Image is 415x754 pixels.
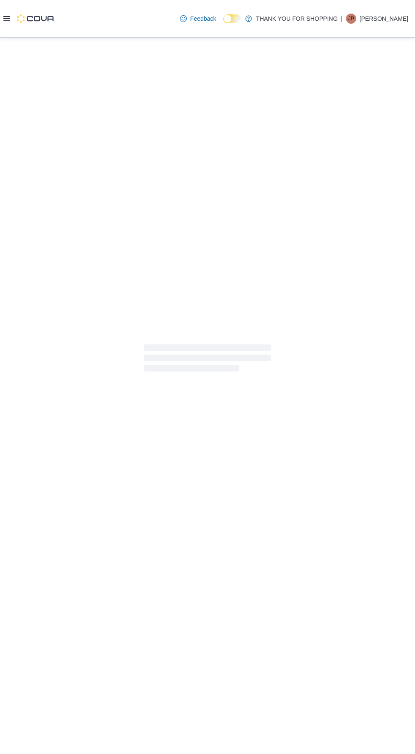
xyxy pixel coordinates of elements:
[190,14,216,23] span: Feedback
[360,14,408,24] p: [PERSON_NAME]
[223,23,224,24] span: Dark Mode
[17,14,55,23] img: Cova
[144,346,271,373] span: Loading
[177,10,219,27] a: Feedback
[341,14,343,24] p: |
[348,14,354,24] span: JP
[256,14,338,24] p: THANK YOU FOR SHOPPING
[223,14,241,23] input: Dark Mode
[346,14,356,24] div: Joe Pepe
